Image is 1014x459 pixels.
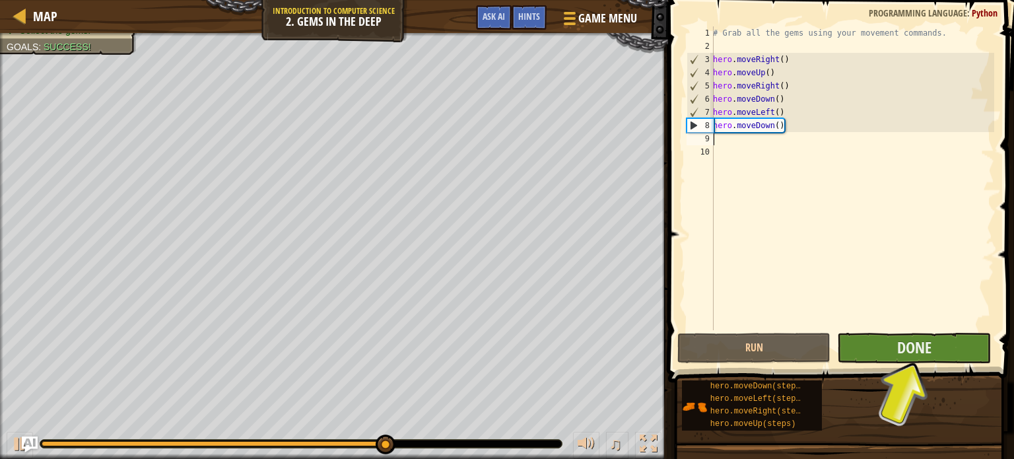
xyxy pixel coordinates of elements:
span: Map [33,7,57,25]
span: hero.moveUp(steps) [710,419,796,429]
button: Ask AI [476,5,512,30]
div: 2 [687,40,714,53]
div: 5 [687,79,714,92]
span: : [967,7,972,19]
span: Programming language [869,7,967,19]
button: ♫ [606,432,628,459]
span: Hints [518,10,540,22]
img: portrait.png [682,394,707,419]
div: 9 [687,132,714,145]
div: 7 [687,106,714,119]
span: Goals [7,42,38,52]
button: Adjust volume [573,432,599,459]
span: Python [972,7,997,19]
div: 1 [687,26,714,40]
button: Run [677,333,831,363]
span: Game Menu [578,10,637,27]
button: Game Menu [553,5,645,36]
span: Ask AI [483,10,505,22]
div: 3 [687,53,714,66]
div: 10 [687,145,714,159]
span: hero.moveRight(steps) [710,407,810,416]
button: Ask AI [22,437,38,452]
div: 8 [687,119,714,132]
span: : [38,42,44,52]
span: Success! [44,42,91,52]
button: Ctrl + P: Play [7,432,33,459]
span: ♫ [609,434,622,454]
a: Map [26,7,57,25]
span: Done [897,337,931,358]
span: hero.moveLeft(steps) [710,394,805,404]
div: 4 [687,66,714,79]
span: hero.moveDown(steps) [710,382,805,391]
div: 6 [687,92,714,106]
button: Done [837,333,991,363]
button: Toggle fullscreen [635,432,661,459]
